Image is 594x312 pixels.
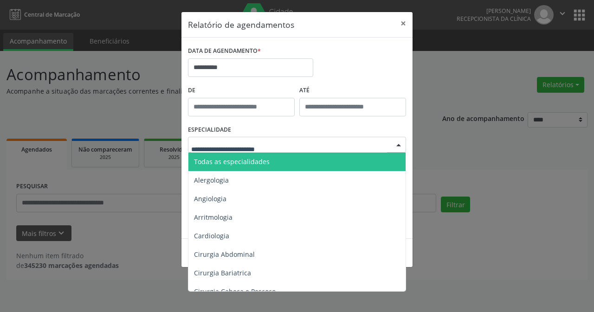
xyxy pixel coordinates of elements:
[188,83,295,98] label: De
[194,194,226,203] span: Angiologia
[188,19,294,31] h5: Relatório de agendamentos
[188,44,261,58] label: DATA DE AGENDAMENTO
[194,157,270,166] span: Todas as especialidades
[299,83,406,98] label: ATÉ
[188,123,231,137] label: ESPECIALIDADE
[394,12,413,35] button: Close
[194,231,229,240] span: Cardiologia
[194,213,232,222] span: Arritmologia
[194,250,255,259] span: Cirurgia Abdominal
[194,268,251,277] span: Cirurgia Bariatrica
[194,176,229,185] span: Alergologia
[194,287,276,296] span: Cirurgia Cabeça e Pescoço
